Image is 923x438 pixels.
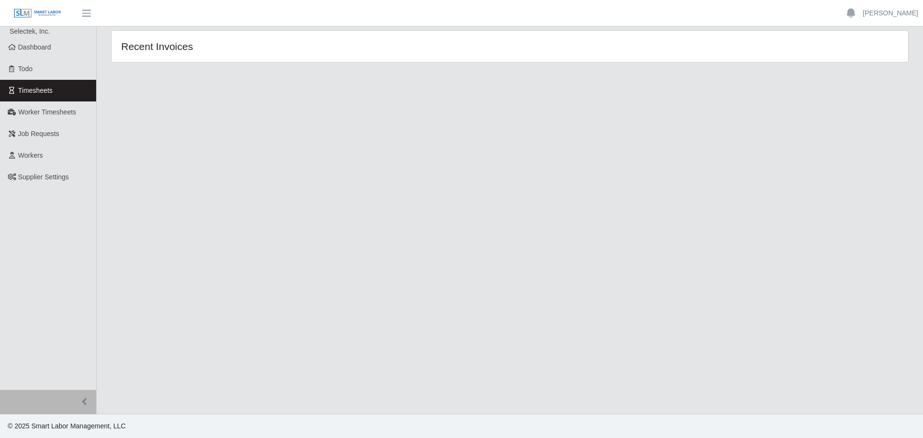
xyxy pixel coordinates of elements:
[18,43,51,51] span: Dashboard
[18,173,69,181] span: Supplier Settings
[18,108,76,116] span: Worker Timesheets
[18,151,43,159] span: Workers
[863,8,918,18] a: [PERSON_NAME]
[18,87,53,94] span: Timesheets
[121,40,437,52] h4: Recent Invoices
[18,130,60,138] span: Job Requests
[10,27,50,35] span: Selectek, Inc.
[18,65,33,73] span: Todo
[13,8,62,19] img: SLM Logo
[8,422,125,430] span: © 2025 Smart Labor Management, LLC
